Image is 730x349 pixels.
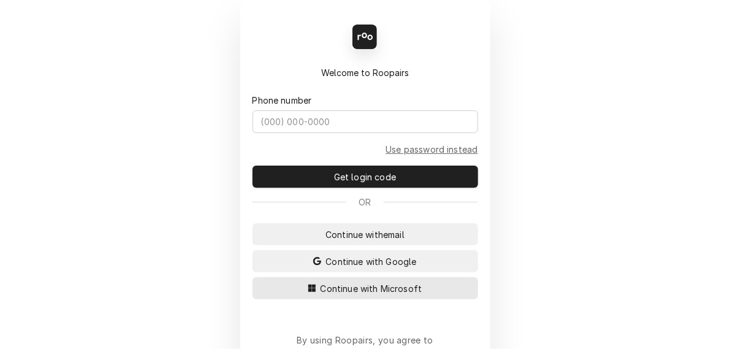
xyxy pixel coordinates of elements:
[323,255,419,268] span: Continue with Google
[386,143,477,156] a: Go to Phone and password form
[253,277,478,299] button: Continue with Microsoft
[253,94,312,107] label: Phone number
[253,166,478,188] button: Get login code
[253,250,478,272] button: Continue with Google
[253,110,478,133] input: (000) 000-0000
[253,66,478,79] div: Welcome to Roopairs
[323,228,407,241] span: Continue with email
[332,171,398,183] span: Get login code
[318,282,425,295] span: Continue with Microsoft
[253,223,478,245] button: Continue withemail
[253,196,478,209] div: Or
